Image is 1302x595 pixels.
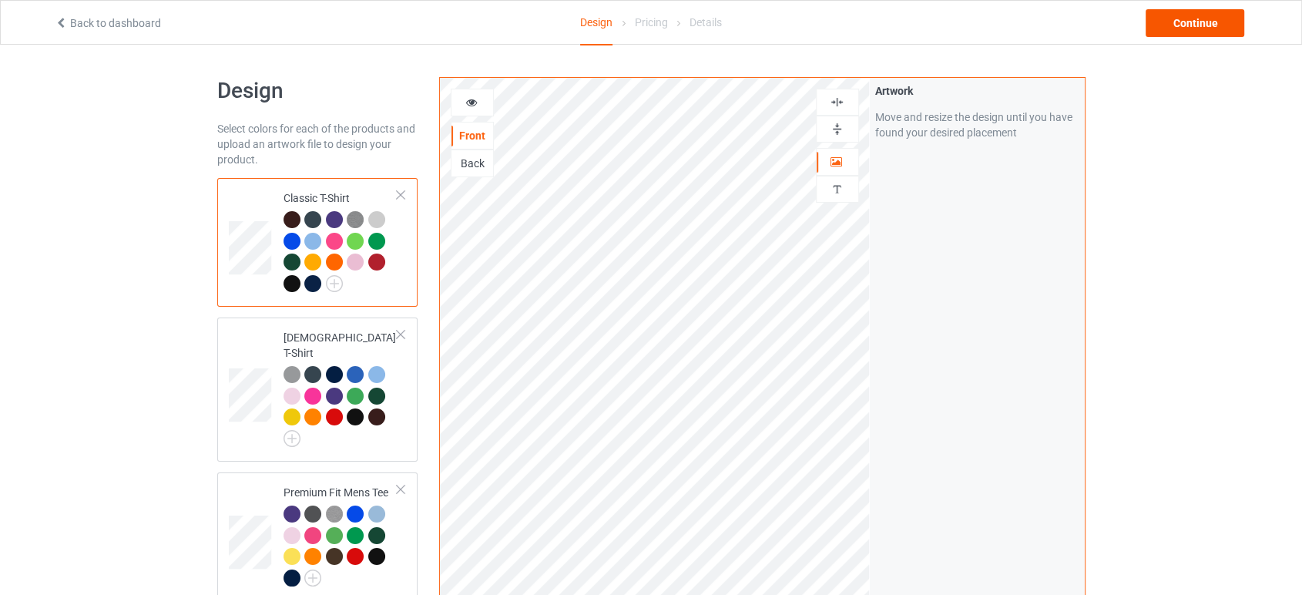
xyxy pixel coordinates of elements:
[451,156,493,171] div: Back
[217,121,418,167] div: Select colors for each of the products and upload an artwork file to design your product.
[284,190,398,291] div: Classic T-Shirt
[284,485,398,585] div: Premium Fit Mens Tee
[217,178,418,307] div: Classic T-Shirt
[1146,9,1244,37] div: Continue
[326,275,343,292] img: svg+xml;base64,PD94bWwgdmVyc2lvbj0iMS4wIiBlbmNvZGluZz0iVVRGLTgiPz4KPHN2ZyB3aWR0aD0iMjJweCIgaGVpZ2...
[580,1,612,45] div: Design
[875,83,1079,99] div: Artwork
[304,570,321,587] img: svg+xml;base64,PD94bWwgdmVyc2lvbj0iMS4wIiBlbmNvZGluZz0iVVRGLTgiPz4KPHN2ZyB3aWR0aD0iMjJweCIgaGVpZ2...
[284,430,300,447] img: svg+xml;base64,PD94bWwgdmVyc2lvbj0iMS4wIiBlbmNvZGluZz0iVVRGLTgiPz4KPHN2ZyB3aWR0aD0iMjJweCIgaGVpZ2...
[830,95,844,109] img: svg%3E%0A
[326,506,343,523] img: heather_texture.png
[217,318,418,462] div: [DEMOGRAPHIC_DATA] T-Shirt
[347,211,364,228] img: heather_texture.png
[830,182,844,197] img: svg%3E%0A
[55,17,161,29] a: Back to dashboard
[284,330,398,442] div: [DEMOGRAPHIC_DATA] T-Shirt
[875,109,1079,140] div: Move and resize the design until you have found your desired placement
[690,1,722,44] div: Details
[634,1,667,44] div: Pricing
[217,77,418,105] h1: Design
[451,128,493,143] div: Front
[830,122,844,136] img: svg%3E%0A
